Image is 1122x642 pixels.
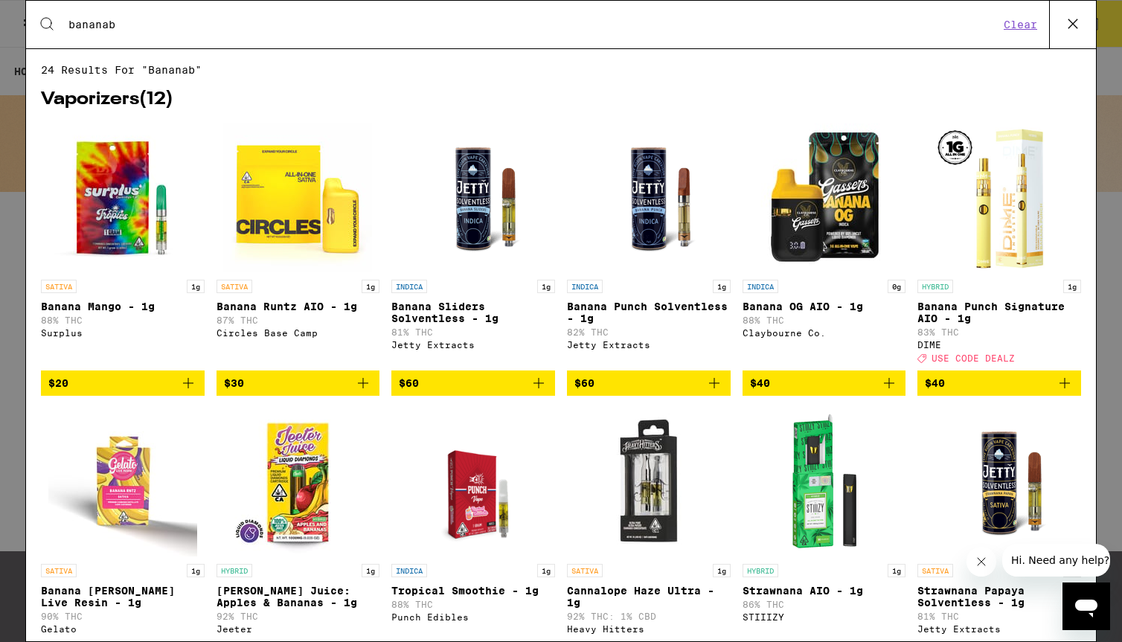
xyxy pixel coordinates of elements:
[391,408,555,641] a: Open page for Tropical Smoothie - 1g from Punch Edibles
[41,408,205,641] a: Open page for Banana Runtz Live Resin - 1g from Gelato
[362,564,379,577] p: 1g
[41,564,77,577] p: SATIVA
[224,377,244,389] span: $30
[917,564,953,577] p: SATIVA
[48,377,68,389] span: $20
[567,611,731,621] p: 92% THC: 1% CBD
[567,370,731,396] button: Add to bag
[1063,280,1081,293] p: 1g
[1062,582,1110,630] iframe: Button to launch messaging window
[932,353,1015,363] span: USE CODE DEALZ
[574,123,723,272] img: Jetty Extracts - Banana Punch Solventless - 1g
[41,91,1081,109] h2: Vaporizers ( 12 )
[537,564,555,577] p: 1g
[743,612,906,622] div: STIIIZY
[999,18,1042,31] button: Clear
[223,408,372,556] img: Jeeter - Jeeter Juice: Apples & Bananas - 1g
[217,408,380,641] a: Open page for Jeeter Juice: Apples & Bananas - 1g from Jeeter
[41,64,1081,76] span: 24 results for "bananab"
[223,123,372,272] img: Circles Base Camp - Banana Runtz AIO - 1g
[391,340,555,350] div: Jetty Extracts
[567,301,731,324] p: Banana Punch Solventless - 1g
[187,280,205,293] p: 1g
[217,370,380,396] button: Add to bag
[567,327,731,337] p: 82% THC
[713,564,731,577] p: 1g
[68,18,999,31] input: Search for products & categories
[888,280,905,293] p: 0g
[391,123,555,370] a: Open page for Banana Sliders Solventless - 1g from Jetty Extracts
[917,301,1081,324] p: Banana Punch Signature AIO - 1g
[362,280,379,293] p: 1g
[187,564,205,577] p: 1g
[391,600,555,609] p: 88% THC
[567,585,731,609] p: Cannalope Haze Ultra - 1g
[966,547,996,577] iframe: Close message
[217,301,380,312] p: Banana Runtz AIO - 1g
[217,280,252,293] p: SATIVA
[917,327,1081,337] p: 83% THC
[567,123,731,370] a: Open page for Banana Punch Solventless - 1g from Jetty Extracts
[391,301,555,324] p: Banana Sliders Solventless - 1g
[917,280,953,293] p: HYBRID
[416,408,531,556] img: Punch Edibles - Tropical Smoothie - 1g
[749,408,898,556] img: STIIIZY - Strawnana AIO - 1g
[217,315,380,325] p: 87% THC
[391,280,427,293] p: INDICA
[743,123,906,370] a: Open page for Banana OG AIO - 1g from Claybourne Co.
[41,280,77,293] p: SATIVA
[743,280,778,293] p: INDICA
[217,123,380,370] a: Open page for Banana Runtz AIO - 1g from Circles Base Camp
[743,408,906,641] a: Open page for Strawnana AIO - 1g from STIIIZY
[1002,544,1110,577] iframe: Message from company
[567,624,731,634] div: Heavy Hitters
[41,123,205,370] a: Open page for Banana Mango - 1g from Surplus
[391,327,555,337] p: 81% THC
[567,408,731,641] a: Open page for Cannalope Haze Ultra - 1g from Heavy Hitters
[574,377,594,389] span: $60
[399,123,548,272] img: Jetty Extracts - Banana Sliders Solventless - 1g
[567,280,603,293] p: INDICA
[391,585,555,597] p: Tropical Smoothie - 1g
[567,564,603,577] p: SATIVA
[574,408,723,556] img: Heavy Hitters - Cannalope Haze Ultra - 1g
[537,280,555,293] p: 1g
[41,370,205,396] button: Add to bag
[41,301,205,312] p: Banana Mango - 1g
[917,611,1081,621] p: 81% THC
[391,612,555,622] div: Punch Edibles
[888,564,905,577] p: 1g
[917,585,1081,609] p: Strawnana Papaya Solventless - 1g
[743,585,906,597] p: Strawnana AIO - 1g
[743,600,906,609] p: 86% THC
[391,370,555,396] button: Add to bag
[391,564,427,577] p: INDICA
[713,280,731,293] p: 1g
[743,564,778,577] p: HYBRID
[217,611,380,621] p: 92% THC
[217,624,380,634] div: Jeeter
[41,328,205,338] div: Surplus
[925,408,1074,556] img: Jetty Extracts - Strawnana Papaya Solventless - 1g
[917,123,1081,370] a: Open page for Banana Punch Signature AIO - 1g from DIME
[41,315,205,325] p: 88% THC
[41,611,205,621] p: 90% THC
[399,377,419,389] span: $60
[917,340,1081,350] div: DIME
[41,585,205,609] p: Banana [PERSON_NAME] Live Resin - 1g
[743,301,906,312] p: Banana OG AIO - 1g
[749,123,898,272] img: Claybourne Co. - Banana OG AIO - 1g
[743,328,906,338] div: Claybourne Co.
[743,370,906,396] button: Add to bag
[917,624,1081,634] div: Jetty Extracts
[750,377,770,389] span: $40
[217,585,380,609] p: [PERSON_NAME] Juice: Apples & Bananas - 1g
[48,123,197,272] img: Surplus - Banana Mango - 1g
[41,624,205,634] div: Gelato
[925,377,945,389] span: $40
[917,370,1081,396] button: Add to bag
[217,328,380,338] div: Circles Base Camp
[567,340,731,350] div: Jetty Extracts
[925,123,1074,272] img: DIME - Banana Punch Signature AIO - 1g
